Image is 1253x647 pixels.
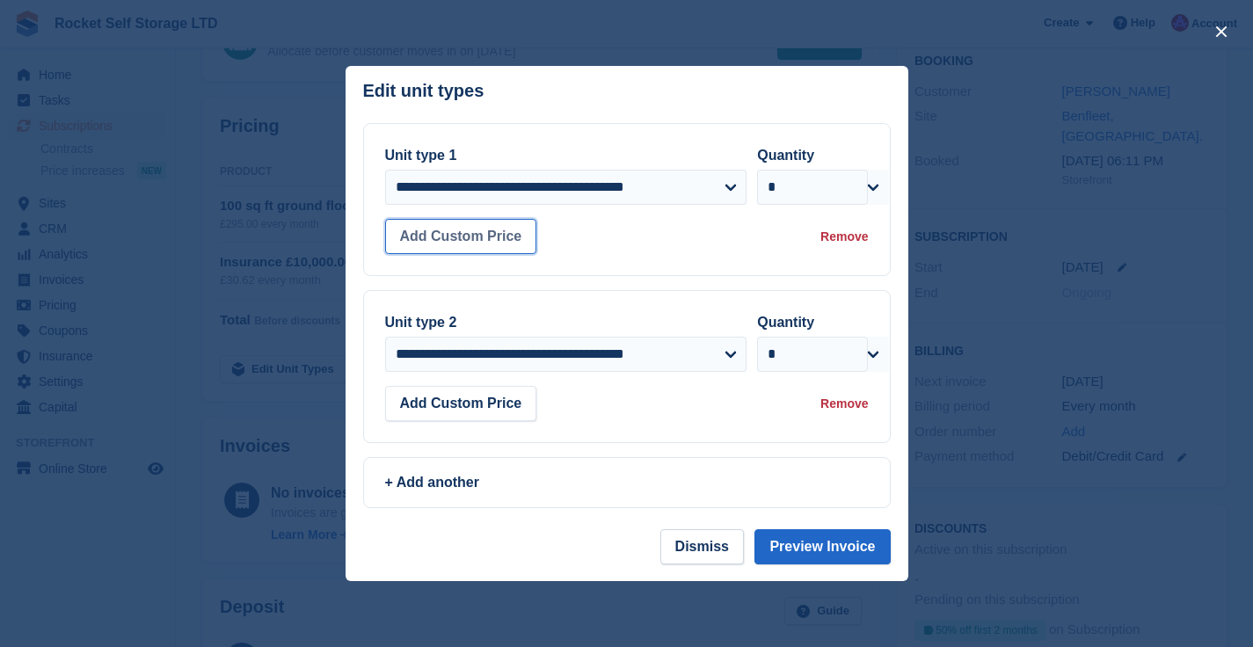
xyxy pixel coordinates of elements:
[757,315,814,330] label: Quantity
[385,148,457,163] label: Unit type 1
[385,219,537,254] button: Add Custom Price
[820,395,868,413] div: Remove
[754,529,890,564] button: Preview Invoice
[757,148,814,163] label: Quantity
[385,386,537,421] button: Add Custom Price
[1207,18,1235,46] button: close
[660,529,744,564] button: Dismiss
[820,228,868,246] div: Remove
[363,457,891,508] a: + Add another
[385,472,869,493] div: + Add another
[363,81,484,101] p: Edit unit types
[385,315,457,330] label: Unit type 2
